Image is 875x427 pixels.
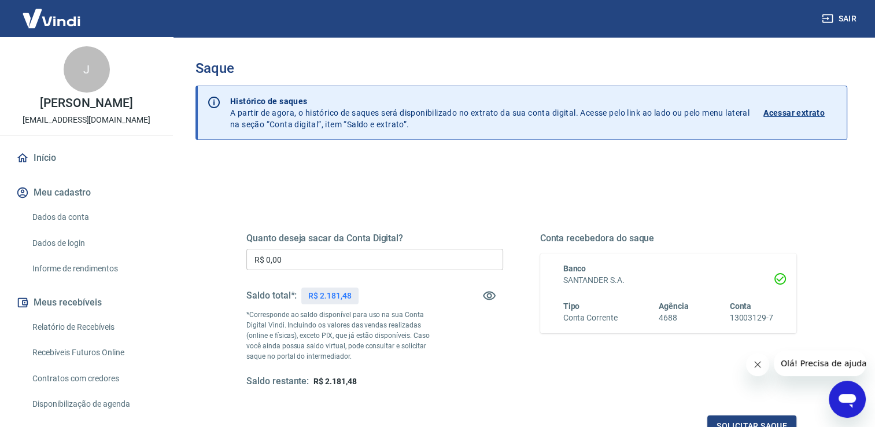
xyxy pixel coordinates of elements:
[28,367,159,391] a: Contratos com credores
[28,392,159,416] a: Disponibilização de agenda
[829,381,866,418] iframe: Botão para abrir a janela de mensagens
[308,290,351,302] p: R$ 2.181,48
[246,290,297,301] h5: Saldo total*:
[763,95,837,130] a: Acessar extrato
[563,274,774,286] h6: SANTANDER S.A.
[28,257,159,281] a: Informe de rendimentos
[563,264,586,273] span: Banco
[40,97,132,109] p: [PERSON_NAME]
[28,231,159,255] a: Dados de login
[28,205,159,229] a: Dados da conta
[746,353,769,376] iframe: Fechar mensagem
[14,180,159,205] button: Meu cadastro
[23,114,150,126] p: [EMAIL_ADDRESS][DOMAIN_NAME]
[819,8,861,30] button: Sair
[7,8,97,17] span: Olá! Precisa de ajuda?
[14,290,159,315] button: Meus recebíveis
[563,312,618,324] h6: Conta Corrente
[763,107,825,119] p: Acessar extrato
[64,46,110,93] div: J
[774,351,866,376] iframe: Mensagem da empresa
[540,233,797,244] h5: Conta recebedora do saque
[28,341,159,365] a: Recebíveis Futuros Online
[729,312,773,324] h6: 13003129-7
[246,310,439,362] p: *Corresponde ao saldo disponível para uso na sua Conta Digital Vindi. Incluindo os valores das ve...
[729,301,751,311] span: Conta
[246,233,503,244] h5: Quanto deseja sacar da Conta Digital?
[230,95,750,130] p: A partir de agora, o histórico de saques será disponibilizado no extrato da sua conta digital. Ac...
[659,301,689,311] span: Agência
[14,1,89,36] img: Vindi
[28,315,159,339] a: Relatório de Recebíveis
[14,145,159,171] a: Início
[563,301,580,311] span: Tipo
[659,312,689,324] h6: 4688
[246,376,309,388] h5: Saldo restante:
[195,60,847,76] h3: Saque
[313,377,356,386] span: R$ 2.181,48
[230,95,750,107] p: Histórico de saques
